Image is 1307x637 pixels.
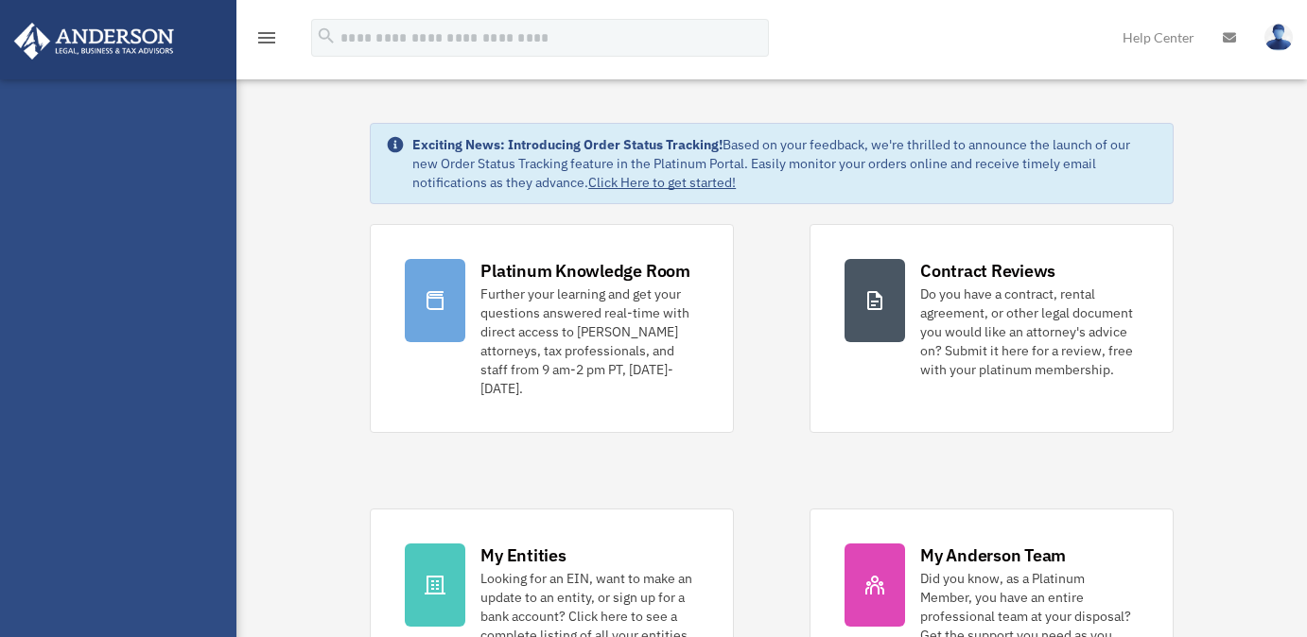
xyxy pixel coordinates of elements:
[480,543,566,567] div: My Entities
[255,26,278,49] i: menu
[810,224,1174,433] a: Contract Reviews Do you have a contract, rental agreement, or other legal document you would like...
[920,543,1066,567] div: My Anderson Team
[370,224,734,433] a: Platinum Knowledge Room Further your learning and get your questions answered real-time with dire...
[316,26,337,46] i: search
[1264,24,1293,51] img: User Pic
[920,259,1055,283] div: Contract Reviews
[412,136,723,153] strong: Exciting News: Introducing Order Status Tracking!
[920,284,1139,379] div: Do you have a contract, rental agreement, or other legal document you would like an attorney's ad...
[9,23,180,60] img: Anderson Advisors Platinum Portal
[255,33,278,49] a: menu
[588,174,736,191] a: Click Here to get started!
[412,135,1158,192] div: Based on your feedback, we're thrilled to announce the launch of our new Order Status Tracking fe...
[480,284,699,398] div: Further your learning and get your questions answered real-time with direct access to [PERSON_NAM...
[480,259,690,283] div: Platinum Knowledge Room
